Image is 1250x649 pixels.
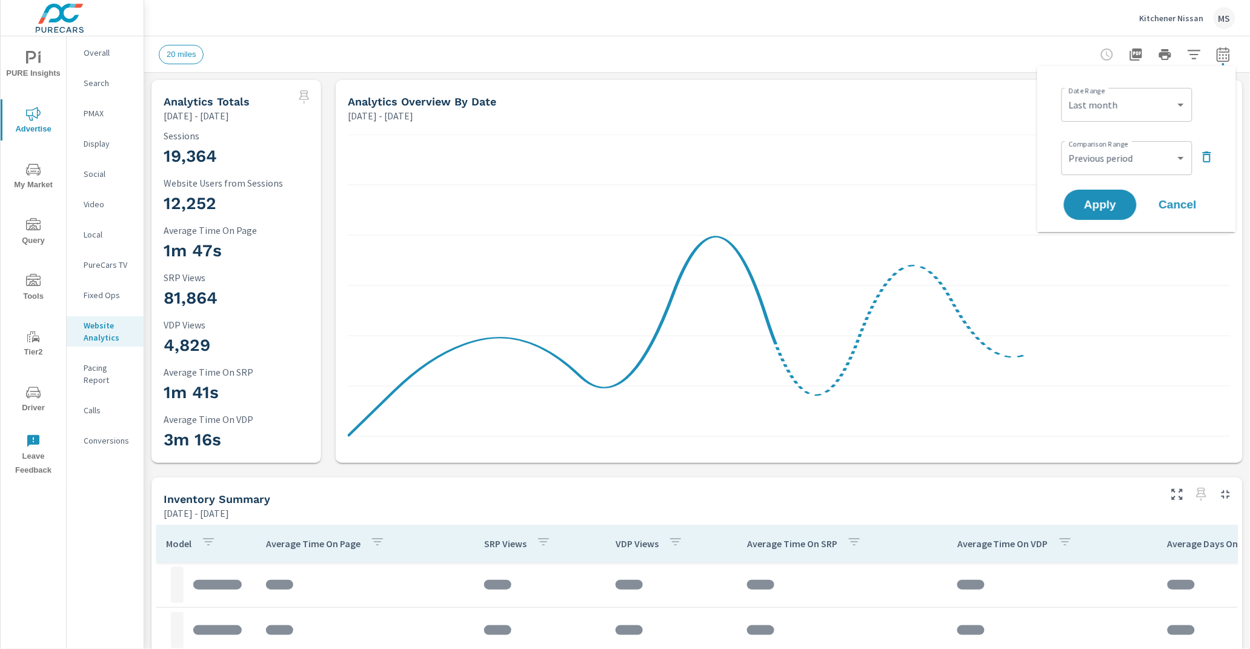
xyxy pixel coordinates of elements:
div: PureCars TV [67,256,144,274]
p: Search [84,77,134,89]
p: VDP Views [616,538,659,550]
p: SRP Views [164,272,324,283]
p: Display [84,138,134,150]
p: SRP Views [484,538,527,550]
span: Tier2 [4,330,62,359]
h3: 12,252 [164,193,324,214]
h5: Inventory Summary [164,493,270,505]
div: PMAX [67,104,144,122]
p: Local [84,228,134,241]
div: Local [67,225,144,244]
div: MS [1214,7,1235,29]
h3: 1m 47s [164,241,324,261]
p: Average Time On SRP [747,538,837,550]
p: PMAX [84,107,134,119]
h3: 4,829 [164,335,324,356]
p: Conversions [84,434,134,447]
span: Select a preset date range to save this widget [1192,485,1211,504]
p: Kitchener Nissan [1140,13,1204,24]
span: Advertise [4,107,62,136]
div: Pacing Report [67,359,144,389]
span: Apply [1076,199,1125,210]
p: Average Time On SRP [164,367,324,378]
div: Conversions [67,431,144,450]
p: [DATE] - [DATE] [164,506,229,521]
p: Sessions [164,130,324,141]
h3: 3m 16s [164,430,324,450]
div: nav menu [1,36,66,482]
p: Website Analytics [84,319,134,344]
p: Fixed Ops [84,289,134,301]
p: Average Time On Page [266,538,361,550]
p: Average Time On VDP [164,414,324,425]
h3: 81,864 [164,288,324,308]
p: Model [166,538,191,550]
p: [DATE] - [DATE] [348,108,413,123]
button: Apply [1064,190,1137,220]
span: My Market [4,162,62,192]
p: Calls [84,404,134,416]
div: Overall [67,44,144,62]
h5: Analytics Totals [164,95,250,108]
div: Calls [67,401,144,419]
span: Tools [4,274,62,304]
div: Fixed Ops [67,286,144,304]
button: Minimize Widget [1216,485,1235,504]
p: [DATE] - [DATE] [164,108,229,123]
h3: 19,364 [164,146,324,167]
button: Apply Filters [1182,42,1206,67]
p: Overall [84,47,134,59]
div: Display [67,135,144,153]
div: Search [67,74,144,92]
button: Select Date Range [1211,42,1235,67]
div: Website Analytics [67,316,144,347]
h5: Analytics Overview By Date [348,95,496,108]
span: Leave Feedback [4,434,62,478]
span: 20 miles [159,50,203,59]
span: Select a preset date range to save this widget [294,87,314,107]
span: Cancel [1154,199,1202,210]
button: Cancel [1142,190,1214,220]
span: PURE Insights [4,51,62,81]
p: Video [84,198,134,210]
span: Query [4,218,62,248]
button: Print Report [1153,42,1177,67]
p: VDP Views [164,319,324,330]
h3: 1m 41s [164,382,324,403]
p: Pacing Report [84,362,134,386]
p: PureCars TV [84,259,134,271]
div: Social [67,165,144,183]
button: Make Fullscreen [1168,485,1187,504]
span: Driver [4,385,62,415]
p: Average Time On Page [164,225,324,236]
div: Video [67,195,144,213]
p: Social [84,168,134,180]
p: Average Time On VDP [957,538,1048,550]
button: "Export Report to PDF" [1124,42,1148,67]
p: Website Users from Sessions [164,178,324,188]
